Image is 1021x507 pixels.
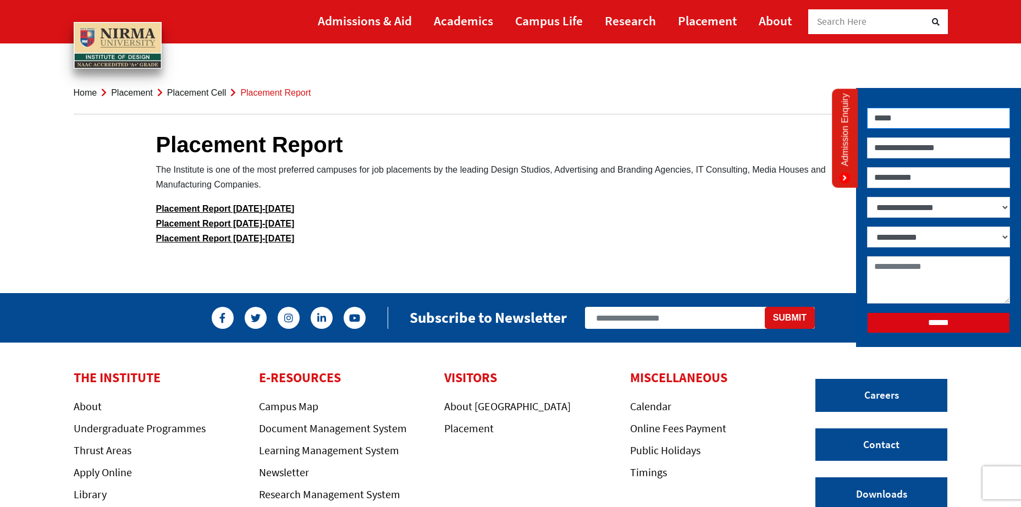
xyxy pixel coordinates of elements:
a: Home [74,88,97,97]
a: Contact [815,428,947,461]
a: About [74,399,102,413]
a: Newsletter [259,465,309,479]
a: Placement Report [DATE]-[DATE] [156,204,295,213]
a: Careers [815,379,947,412]
a: Campus Life [515,8,583,33]
a: Placement Report [DATE]-[DATE] [156,219,295,228]
a: Thrust Areas [74,443,131,457]
button: Submit [765,307,815,329]
span: Placement Report [240,88,311,97]
a: Placement [111,88,153,97]
a: Calendar [630,399,671,413]
a: Placement Cell [167,88,227,97]
a: Research Management System [259,487,400,501]
a: Apply Online [74,465,132,479]
a: Document Management System [259,421,407,435]
form: Contact form [867,108,1010,333]
a: Timings [630,465,667,479]
a: Public Holidays [630,443,700,457]
a: Undergraduate Programmes [74,421,206,435]
a: Placement [444,421,494,435]
img: main_logo [74,22,162,69]
span: Search Here [817,15,867,27]
a: About [GEOGRAPHIC_DATA] [444,399,571,413]
a: Online Fees Payment [630,421,726,435]
h1: Placement Report [156,131,865,158]
a: Placement [678,8,737,33]
a: Placement Report [DATE]-[DATE] [156,234,295,243]
h2: Subscribe to Newsletter [410,308,567,327]
a: Admission Enquiry [832,89,858,188]
nav: breadcrumb [74,71,948,114]
a: Library [74,487,107,501]
a: Learning Management System [259,443,399,457]
a: Admissions & Aid [318,8,412,33]
a: About [759,8,792,33]
a: Research [605,8,656,33]
a: Campus Map [259,399,318,413]
p: The Institute is one of the most preferred campuses for job placements by the leading Design Stud... [156,162,865,192]
a: Academics [434,8,493,33]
